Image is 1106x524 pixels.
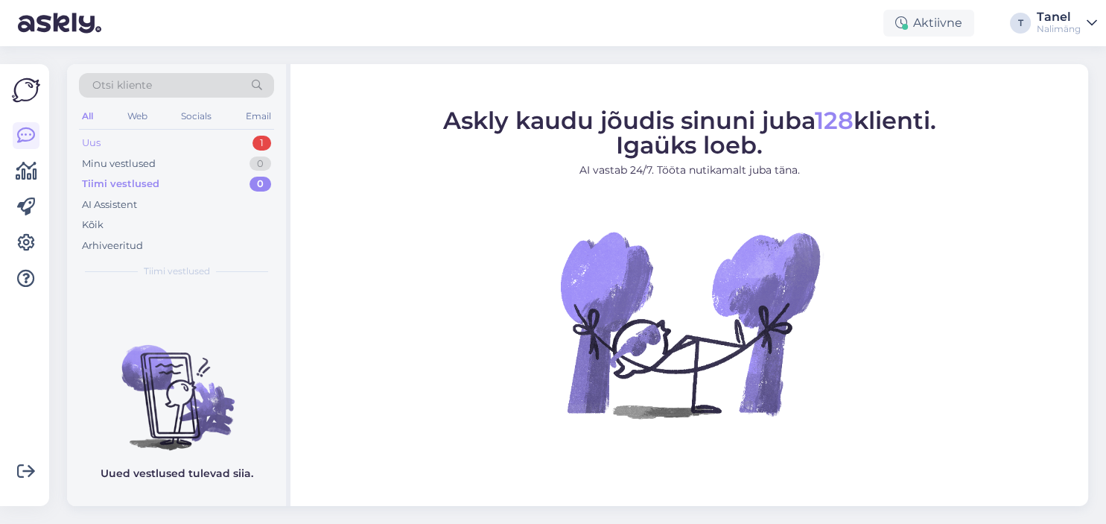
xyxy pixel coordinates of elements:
div: All [79,107,96,126]
a: TanelNalimäng [1037,11,1097,35]
div: T [1010,13,1031,34]
img: No chats [67,318,286,452]
div: Tiimi vestlused [82,177,159,192]
p: AI vastab 24/7. Tööta nutikamalt juba täna. [443,162,936,178]
div: Email [243,107,274,126]
span: Askly kaudu jõudis sinuni juba klienti. Igaüks loeb. [443,106,936,160]
div: Kõik [82,218,104,233]
div: 0 [250,177,271,192]
div: Nalimäng [1037,23,1081,35]
p: Uued vestlused tulevad siia. [101,466,253,482]
div: 0 [250,157,271,171]
div: Web [124,107,150,126]
div: 1 [252,136,271,151]
div: Socials [178,107,214,126]
div: AI Assistent [82,198,137,212]
div: Aktiivne [883,10,974,37]
span: Tiimi vestlused [144,265,210,278]
span: 128 [815,106,854,135]
span: Otsi kliente [92,78,152,93]
div: Arhiveeritud [82,239,143,253]
div: Uus [82,136,101,151]
img: No Chat active [556,190,824,458]
div: Tanel [1037,11,1081,23]
img: Askly Logo [12,76,40,104]
div: Minu vestlused [82,157,156,171]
